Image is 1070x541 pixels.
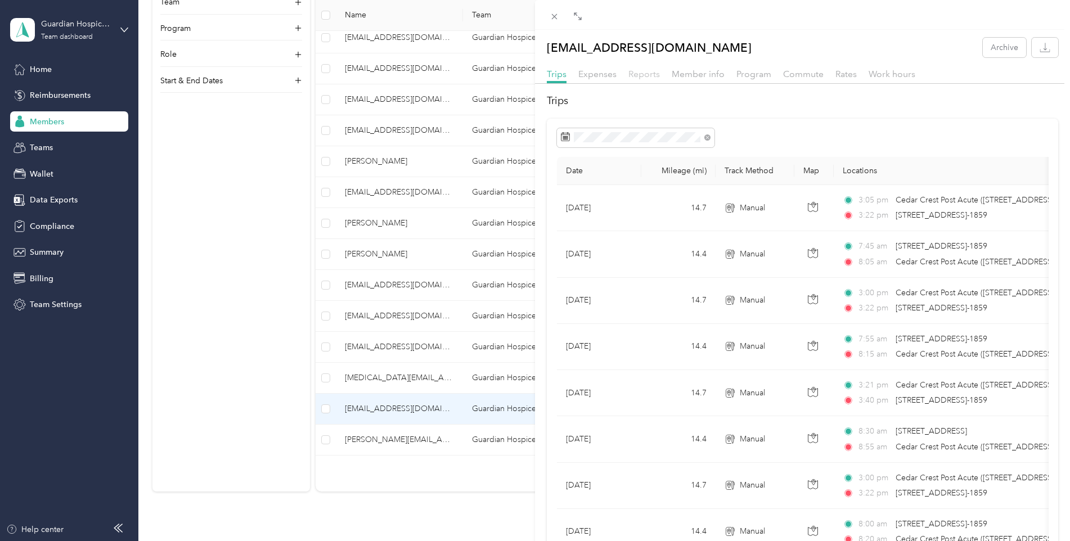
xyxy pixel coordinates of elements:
span: 3:22 pm [858,209,891,222]
span: 3:00 pm [858,472,891,484]
td: 14.4 [641,416,716,462]
span: Manual [740,433,765,445]
span: 3:05 pm [858,194,891,206]
span: Reports [628,69,660,79]
p: [EMAIL_ADDRESS][DOMAIN_NAME] [547,38,752,57]
td: [DATE] [557,231,641,277]
span: 7:55 am [858,333,891,345]
iframe: Everlance-gr Chat Button Frame [1007,478,1070,541]
span: [STREET_ADDRESS]-1859 [896,303,987,313]
td: [DATE] [557,370,641,416]
span: Expenses [578,69,617,79]
span: Trips [547,69,567,79]
span: Member info [672,69,725,79]
td: 14.4 [641,324,716,370]
span: Manual [740,479,765,492]
span: Manual [740,294,765,306]
span: 3:00 pm [858,287,891,299]
span: Manual [740,387,765,399]
span: Manual [740,340,765,353]
td: 14.7 [641,278,716,324]
span: [STREET_ADDRESS]-1859 [896,210,987,220]
span: [STREET_ADDRESS]-1859 [896,488,987,498]
h2: Trips [547,93,1058,109]
span: Manual [740,248,765,260]
td: 14.7 [641,463,716,509]
span: Manual [740,202,765,214]
span: Manual [740,525,765,538]
span: Work hours [869,69,915,79]
td: [DATE] [557,324,641,370]
button: Archive [983,38,1026,57]
th: Map [794,157,834,185]
td: [DATE] [557,416,641,462]
span: Program [736,69,771,79]
td: [DATE] [557,278,641,324]
span: Rates [835,69,857,79]
td: 14.7 [641,185,716,231]
span: 3:22 pm [858,487,891,499]
span: [STREET_ADDRESS]-1859 [896,241,987,251]
span: Commute [783,69,824,79]
span: 8:55 am [858,441,891,453]
span: [STREET_ADDRESS]-1859 [896,519,987,529]
span: 3:21 pm [858,379,891,391]
span: 7:45 am [858,240,891,253]
span: [STREET_ADDRESS] [896,426,967,436]
td: [DATE] [557,463,641,509]
span: 8:05 am [858,256,891,268]
span: 3:40 pm [858,394,891,407]
span: 8:00 am [858,518,891,530]
th: Mileage (mi) [641,157,716,185]
span: 3:22 pm [858,302,891,314]
span: 8:30 am [858,425,891,438]
td: [DATE] [557,185,641,231]
span: [STREET_ADDRESS]-1859 [896,334,987,344]
td: 14.4 [641,231,716,277]
th: Date [557,157,641,185]
th: Track Method [716,157,794,185]
span: [STREET_ADDRESS]-1859 [896,395,987,405]
span: 8:15 am [858,348,891,360]
td: 14.7 [641,370,716,416]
